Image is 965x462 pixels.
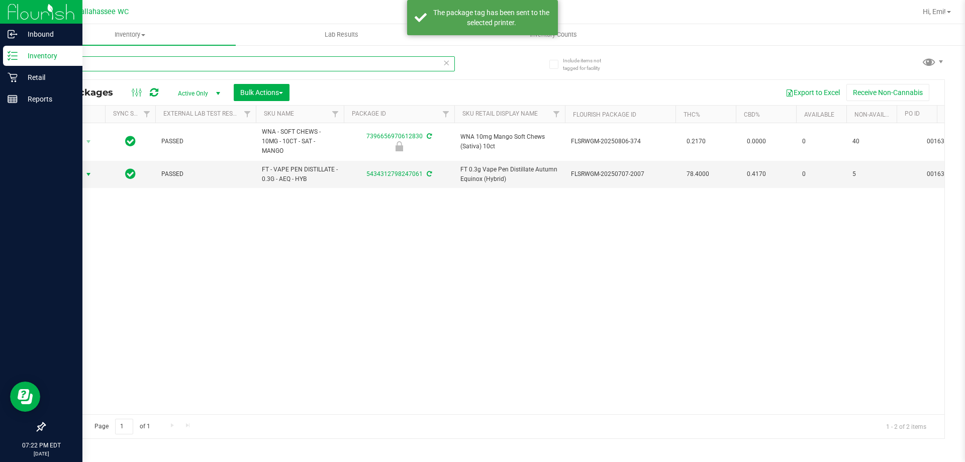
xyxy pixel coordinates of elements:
span: select [82,135,95,149]
a: 7396656970612830 [366,133,423,140]
span: In Sync [125,134,136,148]
div: Newly Received [342,141,456,151]
span: In Sync [125,167,136,181]
a: CBD% [744,111,760,118]
p: Inventory [18,50,78,62]
a: 00163501 [927,170,955,177]
a: Filter [239,106,256,123]
button: Receive Non-Cannabis [846,84,929,101]
span: 5 [852,169,891,179]
span: Inventory [24,30,236,39]
inline-svg: Reports [8,94,18,104]
span: FLSRWGM-20250707-2007 [571,169,669,179]
input: Search Package ID, Item Name, SKU, Lot or Part Number... [44,56,455,71]
span: 1 - 2 of 2 items [878,419,934,434]
a: 00163499 [927,138,955,145]
span: Tallahassee WC [76,8,129,16]
a: SKU Name [264,110,294,117]
a: Sku Retail Display Name [462,110,538,117]
div: The package tag has been sent to the selected printer. [432,8,550,28]
span: FLSRWGM-20250806-374 [571,137,669,146]
a: Filter [438,106,454,123]
span: Clear [443,56,450,69]
a: Inventory [24,24,236,45]
p: Inbound [18,28,78,40]
a: Package ID [352,110,386,117]
a: External Lab Test Result [163,110,242,117]
a: PO ID [905,110,920,117]
span: Lab Results [311,30,372,39]
span: Page of 1 [86,419,158,434]
a: THC% [684,111,700,118]
span: Sync from Compliance System [425,170,432,177]
span: FT - VAPE PEN DISTILLATE - 0.3G - AEQ - HYB [262,165,338,184]
span: FT 0.3g Vape Pen Distillate Autumn Equinox (Hybrid) [460,165,559,184]
span: 0.4170 [742,167,771,181]
a: Available [804,111,834,118]
inline-svg: Inbound [8,29,18,39]
iframe: Resource center [10,382,40,412]
button: Export to Excel [779,84,846,101]
inline-svg: Inventory [8,51,18,61]
span: 0 [802,169,840,179]
a: 5434312798247061 [366,170,423,177]
span: WNA - SOFT CHEWS - 10MG - 10CT - SAT - MANGO [262,127,338,156]
p: 07:22 PM EDT [5,441,78,450]
span: PASSED [161,137,250,146]
input: 1 [115,419,133,434]
a: Sync Status [113,110,152,117]
span: select [82,167,95,181]
a: Filter [548,106,565,123]
span: PASSED [161,169,250,179]
a: Lab Results [236,24,447,45]
span: Hi, Emi! [923,8,946,16]
a: Non-Available [854,111,899,118]
button: Bulk Actions [234,84,289,101]
span: 0 [802,137,840,146]
span: 0.0000 [742,134,771,149]
span: 40 [852,137,891,146]
span: Bulk Actions [240,88,283,97]
a: Filter [327,106,344,123]
span: Include items not tagged for facility [563,57,613,72]
span: 78.4000 [682,167,714,181]
p: Reports [18,93,78,105]
span: Sync from Compliance System [425,133,432,140]
span: 0.2170 [682,134,711,149]
a: Filter [139,106,155,123]
inline-svg: Retail [8,72,18,82]
span: WNA 10mg Mango Soft Chews (Sativa) 10ct [460,132,559,151]
a: Flourish Package ID [573,111,636,118]
p: Retail [18,71,78,83]
p: [DATE] [5,450,78,457]
span: All Packages [52,87,123,98]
